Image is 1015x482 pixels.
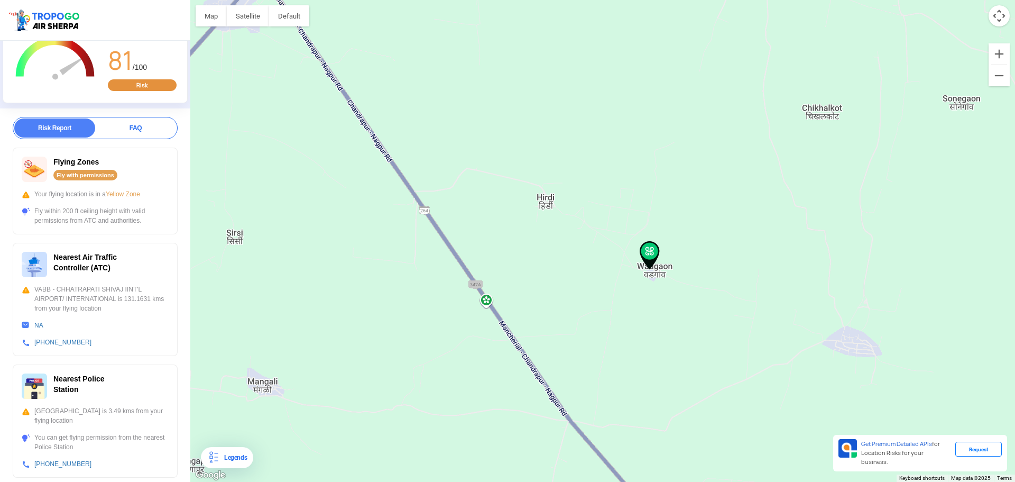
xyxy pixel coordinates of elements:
[34,339,91,346] a: [PHONE_NUMBER]
[955,442,1002,457] div: Request
[989,65,1010,86] button: Zoom out
[53,170,117,180] div: Fly with permissions
[997,475,1012,481] a: Terms
[133,63,147,71] span: /100
[989,43,1010,65] button: Zoom in
[22,285,169,313] div: VABB - CHHATRAPATI SHIVAJ IINT'L AIRPORT/ INTERNATIONAL is 131.1631 kms from your flying location
[22,189,169,199] div: Your flying location is in a
[22,433,169,452] div: You can get flying permission from the nearest Police Station
[53,253,117,272] span: Nearest Air Traffic Controller (ATC)
[108,44,133,77] span: 81
[861,440,932,448] span: Get Premium Detailed APIs
[53,375,105,394] span: Nearest Police Station
[22,374,47,399] img: ic_police_station.svg
[108,79,177,91] div: Risk
[8,8,83,32] img: ic_tgdronemaps.svg
[951,475,991,481] span: Map data ©2025
[106,190,140,198] span: Yellow Zone
[989,5,1010,26] button: Map camera controls
[34,322,43,329] a: NA
[22,206,169,225] div: Fly within 200 ft ceiling height with valid permissions from ATC and authorities.
[22,406,169,425] div: [GEOGRAPHIC_DATA] is 3.49 kms from your flying location
[857,439,955,467] div: for Location Risks for your business.
[34,460,91,468] a: [PHONE_NUMBER]
[196,5,227,26] button: Show street map
[899,475,945,482] button: Keyboard shortcuts
[53,158,99,166] span: Flying Zones
[207,451,220,464] img: Legends
[11,26,99,92] g: Chart
[193,468,228,482] img: Google
[95,119,176,138] div: FAQ
[22,157,47,182] img: ic_nofly.svg
[193,468,228,482] a: Open this area in Google Maps (opens a new window)
[22,252,47,277] img: ic_atc.svg
[227,5,269,26] button: Show satellite imagery
[838,439,857,458] img: Premium APIs
[220,451,247,464] div: Legends
[14,119,95,138] div: Risk Report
